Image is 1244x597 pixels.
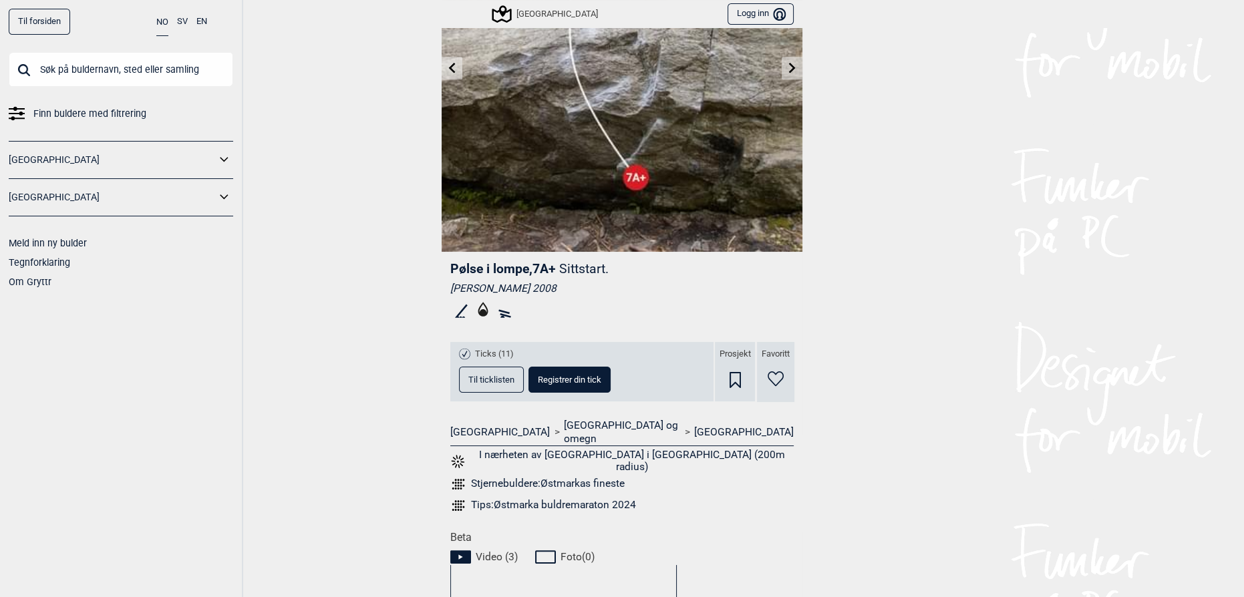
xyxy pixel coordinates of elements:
[9,9,70,35] a: Til forsiden
[528,367,611,393] button: Registrer din tick
[9,52,233,87] input: Søk på buldernavn, sted eller samling
[196,9,207,35] button: EN
[450,425,550,439] a: [GEOGRAPHIC_DATA]
[177,9,188,35] button: SV
[728,3,794,25] button: Logg inn
[450,453,794,470] button: I nærheten av [GEOGRAPHIC_DATA] i [GEOGRAPHIC_DATA] (200m radius)
[459,367,524,393] button: Til ticklisten
[9,104,233,124] a: Finn buldere med filtrering
[561,550,595,564] span: Foto ( 0 )
[476,550,518,564] span: Video ( 3 )
[450,419,794,446] nav: > >
[694,425,794,439] a: [GEOGRAPHIC_DATA]
[33,104,146,124] span: Finn buldere med filtrering
[450,497,794,514] a: Tips:Østmarka buldremaraton 2024
[9,257,70,268] a: Tegnforklaring
[715,342,755,401] div: Prosjekt
[471,477,625,490] div: Stjernebuldere: Østmarkas fineste
[471,498,636,512] div: Tips: Østmarka buldremaraton 2024
[450,261,556,276] span: Pølse i lompe , 7A+
[450,282,794,295] div: [PERSON_NAME] 2008
[9,150,216,170] a: [GEOGRAPHIC_DATA]
[762,349,790,360] span: Favoritt
[468,375,514,384] span: Til ticklisten
[564,419,680,446] a: [GEOGRAPHIC_DATA] og omegn
[9,238,87,248] a: Meld inn ny bulder
[538,375,601,384] span: Registrer din tick
[9,188,216,207] a: [GEOGRAPHIC_DATA]
[559,261,609,276] p: Sittstart.
[156,9,168,36] button: NO
[450,476,794,492] a: Stjernebuldere:Østmarkas fineste
[9,276,51,287] a: Om Gryttr
[475,349,514,360] span: Ticks (11)
[494,6,598,22] div: [GEOGRAPHIC_DATA]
